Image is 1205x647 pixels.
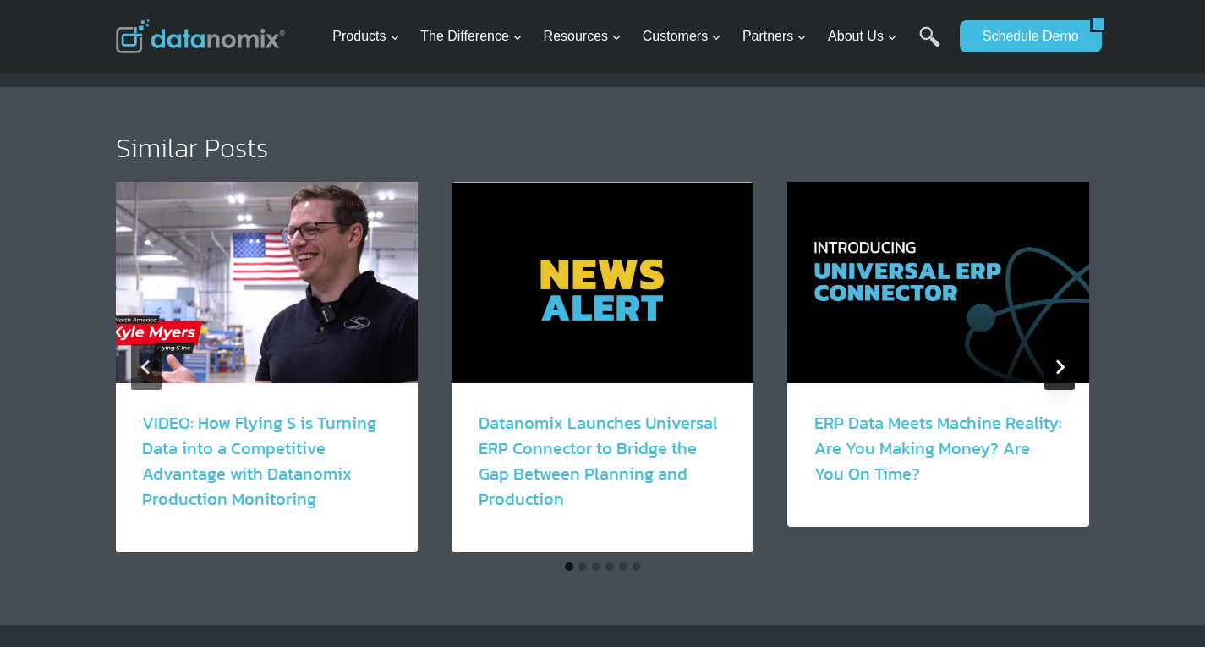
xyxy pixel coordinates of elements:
span: Resources [544,25,622,47]
span: Last Name [380,58,434,73]
a: Privacy Policy [84,341,126,350]
button: Go to last slide [131,344,162,390]
img: How the Datanomix Universal ERP Connector Transforms Job Performance & ERP Insights [787,182,1089,383]
a: Terms [52,341,72,350]
span: Customers [643,25,721,47]
span: Partners [742,25,807,47]
a: Schedule Demo [960,20,1090,52]
a: VIDEO: How Flying S is Turning Data into a Competitive Advantage with Datanomix Production Monito... [142,410,376,512]
span: The Difference [420,25,523,47]
button: Next [1044,344,1075,390]
a: ERP Data Meets Machine Reality: Are You Making Money? Are You On Time? [814,410,1062,486]
span: Phone number [380,127,456,142]
nav: Primary Navigation [326,9,951,64]
img: Datanomix [116,19,285,53]
a: Search [919,26,940,64]
a: Datanomix Launches Universal ERP Connector to Bridge the Gap Between Planning and Production [479,410,718,512]
img: Datanomix News Alert [452,182,753,383]
div: 1 of 6 [115,182,417,552]
h2: Similar Posts [116,134,1090,162]
img: VIDEO: How Flying S is Turning Data into a Competitive Advantage with Datanomix Production Monito... [115,182,417,383]
div: 3 of 6 [787,182,1089,552]
span: Products [332,25,399,47]
span: About Us [828,25,897,47]
div: 2 of 6 [452,182,753,552]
